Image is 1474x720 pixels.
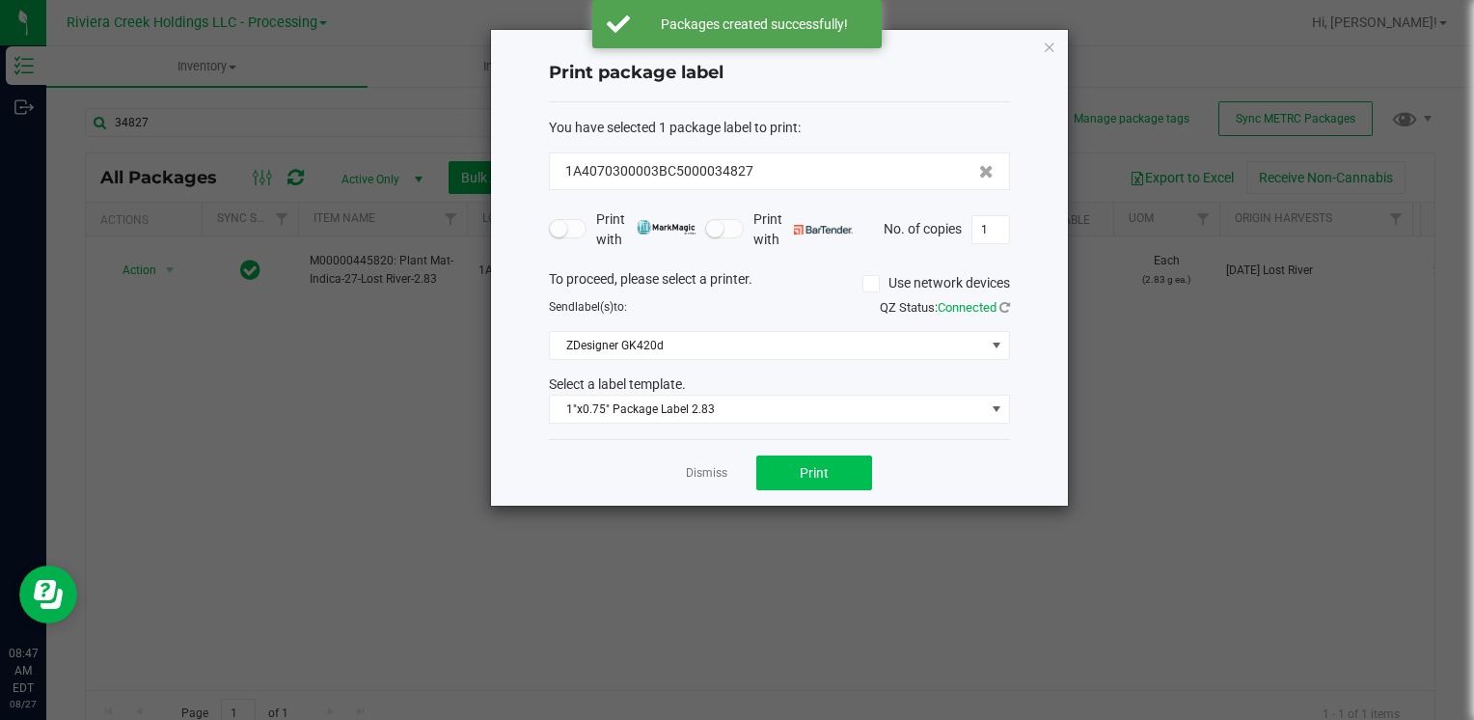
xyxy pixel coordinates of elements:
div: To proceed, please select a printer. [534,269,1024,298]
iframe: Resource center [19,566,77,623]
span: 1"x0.75" Package Label 2.83 [550,396,985,423]
div: Packages created successfully! [641,14,867,34]
span: Print with [753,209,853,250]
span: QZ Status: [880,300,1010,315]
span: ZDesigner GK420d [550,332,985,359]
span: 1A4070300003BC5000034827 [565,161,753,181]
button: Print [756,456,872,490]
span: No. of copies [884,220,962,235]
span: Connected [938,300,996,315]
span: Print [800,465,829,481]
div: Select a label template. [534,374,1024,395]
span: Send to: [549,300,627,314]
img: mark_magic_cybra.png [637,220,696,235]
img: bartender.png [794,225,853,235]
div: : [549,118,1010,138]
a: Dismiss [686,465,727,482]
span: You have selected 1 package label to print [549,120,798,135]
label: Use network devices [862,273,1010,293]
span: Print with [596,209,696,250]
h4: Print package label [549,61,1010,86]
span: label(s) [575,300,614,314]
